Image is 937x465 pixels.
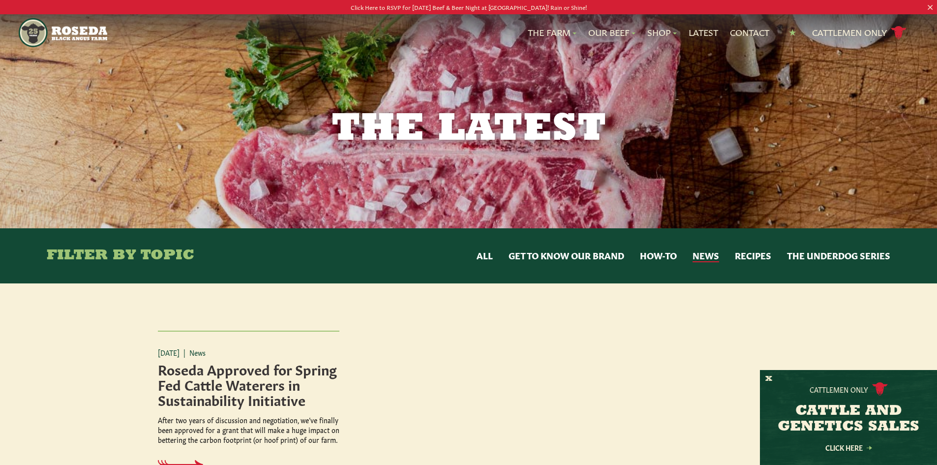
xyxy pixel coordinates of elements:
[509,249,624,262] button: Get to Know Our Brand
[528,26,576,39] a: The Farm
[158,361,340,407] h4: Roseda Approved for Spring Fed Cattle Waterers in Sustainability Initiative
[158,347,340,357] p: [DATE] News
[158,415,340,444] p: After two years of discussion and negotiation, we’ve finally been approved for a grant that will ...
[812,24,907,41] a: Cattlemen Only
[730,26,769,39] a: Contact
[19,14,918,51] nav: Main Navigation
[183,347,185,357] span: |
[647,26,677,39] a: Shop
[693,249,719,262] button: News
[804,444,893,451] a: Click Here
[47,2,890,12] p: Click Here to RSVP for [DATE] Beef & Beer Night at [GEOGRAPHIC_DATA]! Rain or Shine!
[772,403,925,435] h3: CATTLE AND GENETICS SALES
[588,26,635,39] a: Our Beef
[19,18,107,47] img: https://roseda.com/wp-content/uploads/2021/05/roseda-25-header.png
[810,384,868,394] p: Cattlemen Only
[787,249,890,262] button: The UnderDog Series
[640,249,677,262] button: How-to
[765,374,772,384] button: X
[872,382,888,396] img: cattle-icon.svg
[217,110,721,150] h1: The Latest
[477,249,493,262] button: All
[689,26,718,39] a: Latest
[47,248,194,264] h4: Filter By Topic
[735,249,771,262] button: Recipes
